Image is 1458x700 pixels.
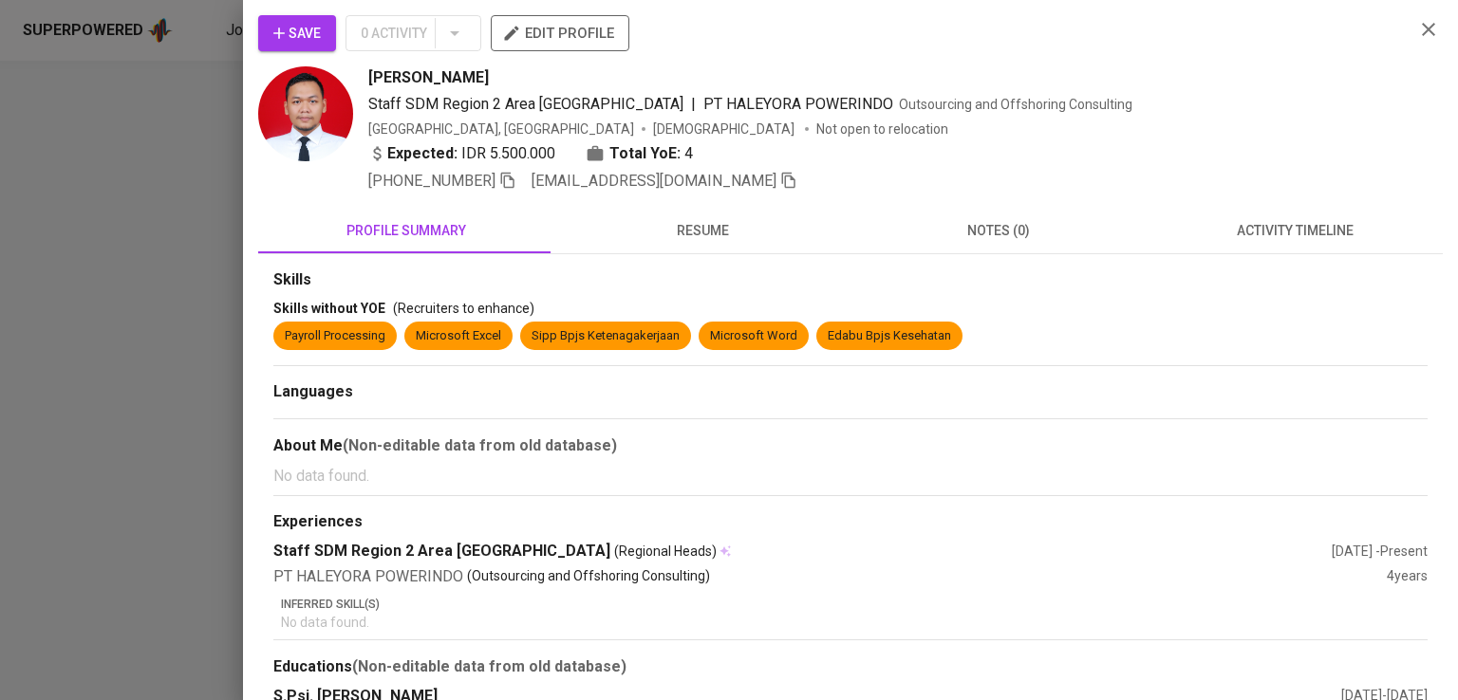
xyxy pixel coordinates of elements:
div: Microsoft Excel [416,327,501,345]
span: Staff SDM Region 2 Area [GEOGRAPHIC_DATA] [368,95,683,113]
span: (Recruiters to enhance) [393,301,534,316]
div: 4 years [1387,566,1428,588]
span: activity timeline [1158,219,1431,243]
div: Skills [273,269,1428,291]
p: No data found. [273,465,1428,488]
div: Microsoft Word [710,327,797,345]
div: Sipp Bpjs Ketenagakerjaan [532,327,680,345]
span: [EMAIL_ADDRESS][DOMAIN_NAME] [532,172,776,190]
div: [DATE] - Present [1332,542,1428,561]
div: Staff SDM Region 2 Area [GEOGRAPHIC_DATA] [273,541,1332,562]
span: [DEMOGRAPHIC_DATA] [653,120,797,138]
div: Educations [273,655,1428,678]
span: resume [566,219,839,243]
span: Skills without YOE [273,301,385,316]
div: About Me [273,434,1428,457]
p: Inferred Skill(s) [281,596,1428,613]
div: Payroll Processing [285,327,385,345]
span: | [691,93,696,116]
div: PT HALEYORA POWERINDO [273,566,1387,588]
span: PT HALEYORA POWERINDO [703,95,893,113]
div: IDR 5.500.000 [368,142,555,165]
button: Save [258,15,336,51]
span: 4 [684,142,693,165]
span: profile summary [270,219,543,243]
div: Experiences [273,511,1428,533]
span: Save [273,22,321,46]
span: notes (0) [862,219,1135,243]
b: (Non-editable data from old database) [352,657,626,675]
p: No data found. [281,613,1428,632]
div: Languages [273,381,1428,403]
p: (Outsourcing and Offshoring Consulting) [467,566,710,588]
span: [PERSON_NAME] [368,66,489,89]
button: edit profile [491,15,629,51]
p: Not open to relocation [816,120,948,138]
div: Edabu Bpjs Kesehatan [828,327,951,345]
span: edit profile [506,21,614,46]
span: Outsourcing and Offshoring Consulting [899,97,1132,112]
b: (Non-editable data from old database) [343,436,617,454]
span: (Regional Heads) [614,542,717,561]
b: Total YoE: [609,142,681,165]
span: [PHONE_NUMBER] [368,172,495,190]
b: Expected: [387,142,458,165]
img: fb95f8390635a12792b317f9bc39bc56.jpg [258,66,353,161]
a: edit profile [491,25,629,40]
div: [GEOGRAPHIC_DATA], [GEOGRAPHIC_DATA] [368,120,634,138]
